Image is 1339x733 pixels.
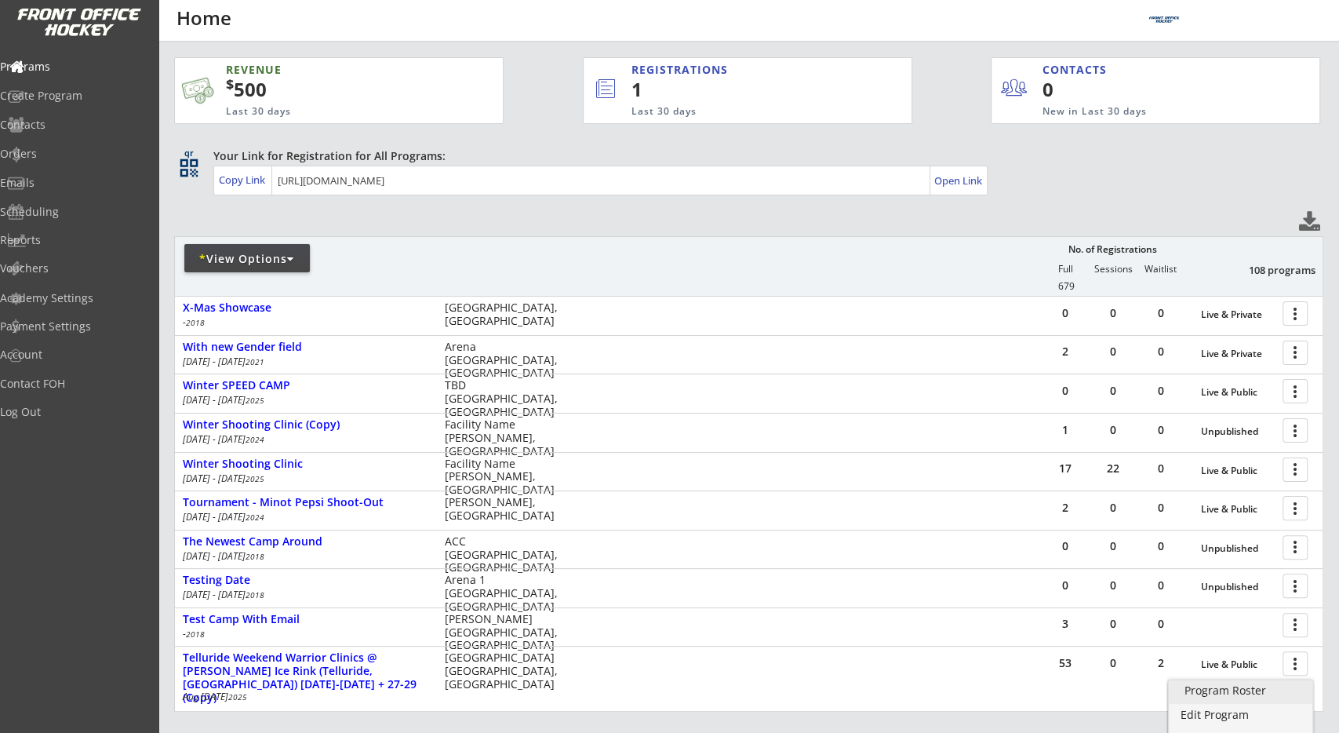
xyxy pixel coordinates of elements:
[1201,426,1275,437] div: Unpublished
[1234,263,1315,277] div: 108 programs
[1283,341,1308,365] button: more_vert
[1137,385,1184,396] div: 0
[186,629,205,640] em: 2018
[1137,618,1184,629] div: 0
[246,589,264,600] em: 2018
[1184,685,1297,696] div: Program Roster
[1090,580,1137,591] div: 0
[183,418,428,432] div: Winter Shooting Clinic (Copy)
[1064,244,1162,255] div: No. of Registrations
[1090,264,1137,275] div: Sessions
[631,105,848,119] div: Last 30 days
[1042,658,1089,669] div: 53
[1042,105,1247,119] div: New in Last 30 days
[213,148,1275,164] div: Your Link for Registration for All Programs:
[226,105,427,119] div: Last 30 days
[1042,308,1089,319] div: 0
[1137,541,1184,552] div: 0
[1283,301,1308,326] button: more_vert
[444,418,567,458] div: Facility Name [PERSON_NAME], [GEOGRAPHIC_DATA]
[183,341,428,354] div: With new Gender field
[1201,387,1275,398] div: Live & Public
[183,458,428,471] div: Winter Shooting Clinic
[184,251,310,267] div: View Options
[1042,425,1089,436] div: 1
[1090,308,1137,319] div: 0
[186,317,205,328] em: 2018
[246,551,264,562] em: 2018
[246,395,264,406] em: 2025
[444,301,567,328] div: [GEOGRAPHIC_DATA], [GEOGRAPHIC_DATA]
[444,341,567,380] div: Arena [GEOGRAPHIC_DATA], [GEOGRAPHIC_DATA]
[183,474,423,483] div: [DATE] - [DATE]
[1042,580,1089,591] div: 0
[1137,463,1184,474] div: 0
[1042,62,1114,78] div: CONTACTS
[246,512,264,523] em: 2024
[1201,309,1275,320] div: Live & Private
[444,379,567,418] div: TBD [GEOGRAPHIC_DATA], [GEOGRAPHIC_DATA]
[246,434,264,445] em: 2024
[183,574,428,587] div: Testing Date
[1137,346,1184,357] div: 0
[226,75,234,93] sup: $
[183,301,428,315] div: X-Mas Showcase
[934,174,984,188] div: Open Link
[1042,502,1089,513] div: 2
[1042,385,1089,396] div: 0
[1201,582,1275,593] div: Unpublished
[1090,463,1137,474] div: 22
[1042,264,1090,275] div: Full
[1090,658,1137,669] div: 0
[1090,618,1137,629] div: 0
[179,148,198,159] div: qr
[1283,535,1308,560] button: more_vert
[1283,651,1308,676] button: more_vert
[246,356,264,367] em: 2021
[444,613,567,652] div: [PERSON_NAME][GEOGRAPHIC_DATA], [GEOGRAPHIC_DATA]
[183,379,428,392] div: Winter SPEED CAMP
[1042,618,1089,629] div: 3
[1283,496,1308,520] button: more_vert
[228,691,247,702] em: 2025
[1137,502,1184,513] div: 0
[1169,680,1313,704] a: Program Roster
[1137,425,1184,436] div: 0
[444,458,567,497] div: Facility Name [PERSON_NAME], [GEOGRAPHIC_DATA]
[1137,264,1184,275] div: Waitlist
[1283,379,1308,403] button: more_vert
[1042,463,1089,474] div: 17
[1090,346,1137,357] div: 0
[1137,580,1184,591] div: 0
[177,156,201,180] button: qr_code
[183,590,423,600] div: [DATE] - [DATE]
[183,357,423,366] div: [DATE] - [DATE]
[183,435,423,444] div: [DATE] - [DATE]
[226,62,427,78] div: REVENUE
[183,396,423,405] div: [DATE] - [DATE]
[1043,281,1090,292] div: 679
[1181,709,1301,720] div: Edit Program
[1201,348,1275,359] div: Live & Private
[1283,574,1308,598] button: more_vert
[246,473,264,484] em: 2025
[1201,465,1275,476] div: Live & Public
[1090,502,1137,513] div: 0
[1169,705,1313,728] a: Edit Program
[1201,659,1275,670] div: Live & Public
[1042,346,1089,357] div: 2
[1042,76,1139,103] div: 0
[631,62,839,78] div: REGISTRATIONS
[219,173,268,187] div: Copy Link
[183,318,423,327] div: -
[444,651,567,691] div: [GEOGRAPHIC_DATA] [GEOGRAPHIC_DATA], [GEOGRAPHIC_DATA]
[183,692,423,702] div: Aug [DATE]
[183,629,423,639] div: -
[183,613,428,626] div: Test Camp With Email
[444,535,567,574] div: ACC [GEOGRAPHIC_DATA], [GEOGRAPHIC_DATA]
[444,496,567,523] div: [PERSON_NAME], [GEOGRAPHIC_DATA]
[183,496,428,509] div: Tournament - Minot Pepsi Shoot-Out
[1090,425,1137,436] div: 0
[1090,541,1137,552] div: 0
[183,651,428,704] div: Telluride Weekend Warrior Clinics @ [PERSON_NAME] Ice Rink (Telluride, [GEOGRAPHIC_DATA]) [DATE]-...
